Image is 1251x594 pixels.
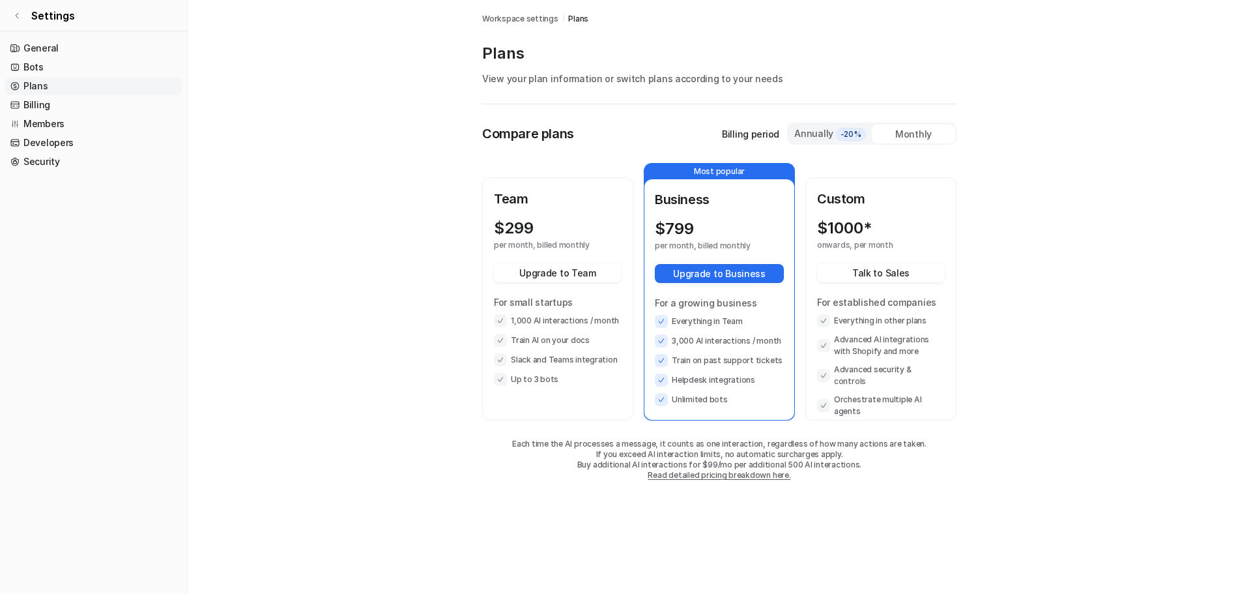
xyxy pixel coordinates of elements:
li: Orchestrate multiple AI agents [817,394,945,417]
li: Everything in Team [655,315,784,328]
p: Business [655,190,784,209]
p: View your plan information or switch plans according to your needs [482,72,956,85]
li: Up to 3 bots [494,373,622,386]
button: Talk to Sales [817,263,945,282]
a: Read detailed pricing breakdown here. [648,470,790,480]
li: Everything in other plans [817,314,945,327]
a: Workspace settings [482,13,558,25]
p: If you exceed AI interaction limits, no automatic surcharges apply. [482,449,956,460]
li: Advanced security & controls [817,364,945,387]
p: $ 799 [655,220,694,238]
a: Billing [5,96,182,114]
li: Train AI on your docs [494,334,622,347]
p: Buy additional AI interactions for $99/mo per additional 500 AI interactions. [482,460,956,470]
p: per month, billed monthly [494,240,598,250]
span: -20% [836,128,866,141]
li: Train on past support tickets [655,354,784,367]
li: Helpdesk integrations [655,374,784,387]
a: Security [5,153,182,171]
a: Bots [5,58,182,76]
p: For small startups [494,295,622,309]
p: Each time the AI processes a message, it counts as one interaction, regardless of how many action... [482,439,956,449]
li: Advanced AI integrations with Shopify and more [817,334,945,357]
p: per month, billed monthly [655,241,760,251]
span: Settings [31,8,75,23]
p: Plans [482,43,956,64]
a: Members [5,115,182,133]
span: / [562,13,565,25]
p: Custom [817,189,945,209]
div: Monthly [872,125,955,143]
p: $ 1000* [817,219,872,237]
a: Developers [5,134,182,152]
p: $ 299 [494,219,534,237]
p: For established companies [817,295,945,309]
p: onwards, per month [817,240,921,250]
a: Plans [5,77,182,95]
li: Slack and Teams integration [494,353,622,366]
p: Most popular [644,164,794,179]
button: Upgrade to Business [655,264,784,283]
p: Team [494,189,622,209]
li: Unlimited bots [655,393,784,406]
p: For a growing business [655,296,784,310]
p: Compare plans [482,124,574,143]
li: 3,000 AI interactions / month [655,334,784,348]
button: Upgrade to Team [494,263,622,282]
a: Plans [568,13,588,25]
a: General [5,39,182,57]
li: 1,000 AI interactions / month [494,314,622,327]
div: Annually [794,126,867,141]
p: Billing period [722,127,779,141]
